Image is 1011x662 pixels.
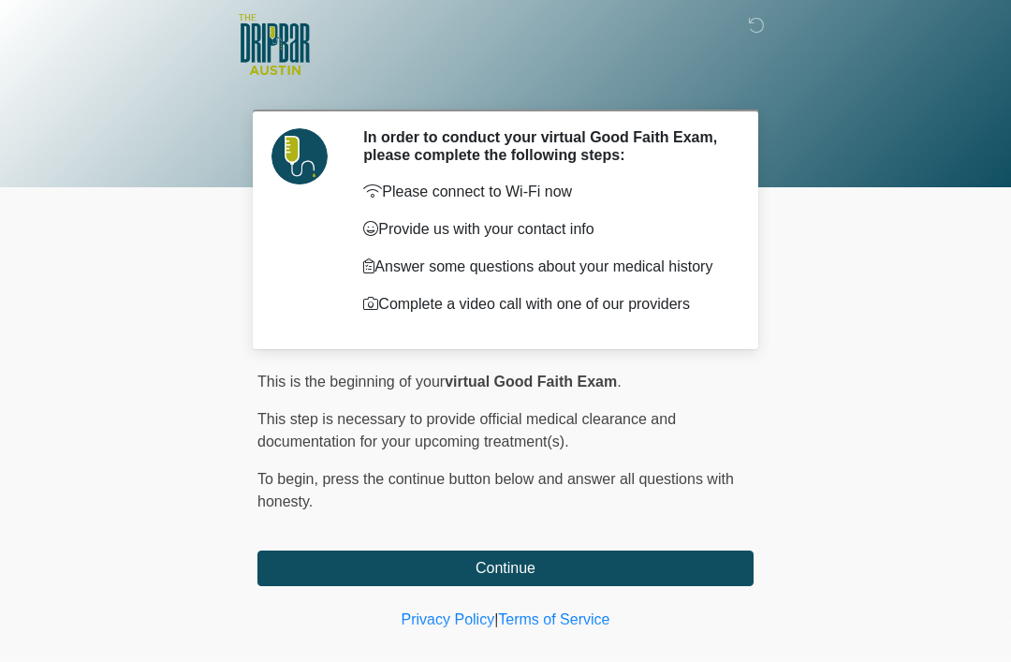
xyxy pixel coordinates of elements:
p: Provide us with your contact info [363,218,725,241]
a: | [494,611,498,627]
h2: In order to conduct your virtual Good Faith Exam, please complete the following steps: [363,128,725,164]
span: To begin, [257,471,322,487]
a: Terms of Service [498,611,609,627]
p: Complete a video call with one of our providers [363,293,725,316]
button: Continue [257,551,754,586]
img: The DRIPBaR - Austin The Domain Logo [239,14,310,75]
span: press the continue button below and answer all questions with honesty. [257,471,734,509]
p: Please connect to Wi-Fi now [363,181,725,203]
p: Answer some questions about your medical history [363,256,725,278]
a: Privacy Policy [402,611,495,627]
strong: virtual Good Faith Exam [445,374,617,390]
span: . [617,374,621,390]
span: This is the beginning of your [257,374,445,390]
span: This step is necessary to provide official medical clearance and documentation for your upcoming ... [257,411,676,449]
img: Agent Avatar [271,128,328,184]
